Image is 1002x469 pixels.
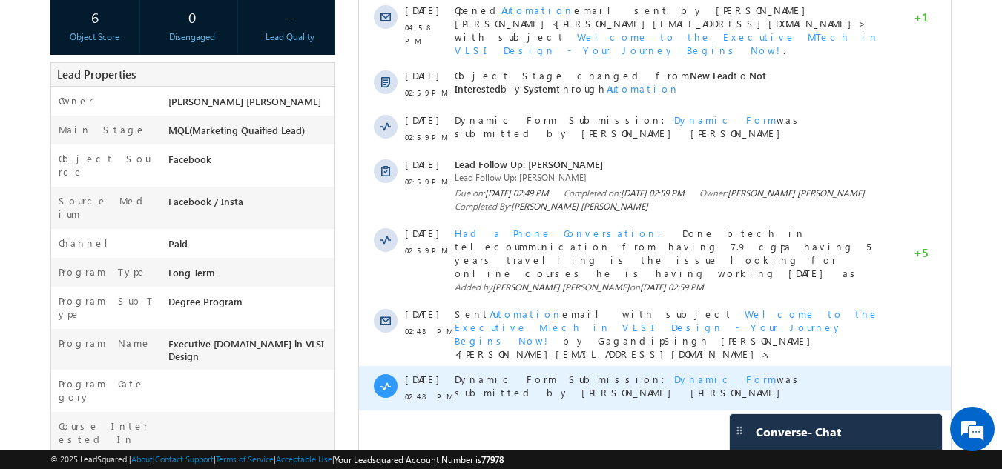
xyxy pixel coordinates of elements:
span: Dynamic Form [315,454,418,467]
label: Program Type [59,265,147,279]
span: [DATE] [46,150,79,164]
div: 0 [151,3,234,30]
span: Lead Properties [57,67,136,82]
span: Had a Phone Conversation [96,308,312,321]
span: Time [223,11,243,33]
span: Added by on [96,362,529,376]
span: [PERSON_NAME] [PERSON_NAME] [134,363,271,374]
div: Sales Activity,Program,Email Bounced,Email Link Clicked,Email Marked Spam & 72 more.. [74,12,185,34]
span: Dynamic Form Submission: was submitted by [PERSON_NAME] [PERSON_NAME] [96,195,529,222]
a: Terms of Service [216,454,274,464]
div: Earlier This Week [15,58,95,71]
span: [DATE] 02:59 PM [262,269,326,280]
span: [DATE] [46,454,79,468]
div: Long Term [165,265,335,286]
label: Course Interested In [59,419,154,446]
a: Acceptable Use [276,454,332,464]
label: Program SubType [59,294,154,321]
div: Paid [165,236,335,257]
span: 02:59 PM [46,256,90,270]
span: Sent email with subject [96,389,374,402]
span: Done btech in telecoummunication from having 7.9 cgpa having 5 years travelling is the issue look... [96,308,524,374]
div: 6 [54,3,136,30]
div: Object Score [54,30,136,44]
span: © 2025 LeadSquared | | | | | [50,453,504,467]
img: d_60004797649_company_0_60004797649 [25,78,62,97]
div: Executive [DOMAIN_NAME] in VLSI Design [165,336,335,370]
span: Welcome to the Executive MTech in VLSI Design - Your Journey Begins Now! [96,389,520,428]
span: [DATE] [46,239,79,253]
label: Object Source [59,152,154,179]
label: Program Name [59,336,151,350]
div: -- [248,3,331,30]
span: 02:59 PM [46,325,90,339]
span: [PERSON_NAME] [PERSON_NAME] [152,282,289,293]
span: . [96,112,520,138]
span: [DATE] 02:49 PM [126,269,190,280]
label: Program Category [59,377,154,404]
a: About [131,454,153,464]
label: Channel [59,236,119,250]
span: Completed on: [205,268,326,282]
span: [DATE] 02:59 PM [281,363,345,374]
span: [PERSON_NAME] [PERSON_NAME] [168,95,321,107]
span: Object Stage changed from to by through [96,150,407,176]
img: carter-drag [734,425,745,436]
span: 02:59 PM [46,167,90,181]
span: System [165,164,197,176]
div: MQL(Marketing Quaified Lead) [165,123,335,144]
span: Your Leadsquared Account Number is [334,454,504,465]
div: Facebook / Insta [165,194,335,215]
span: Automation [248,164,320,176]
div: Chat with us now [77,78,249,97]
span: 77978 [481,454,504,465]
em: Start Chat [202,364,269,384]
span: [PERSON_NAME] [PERSON_NAME] [369,269,506,280]
label: Source Medium [59,194,154,221]
span: Welcome to the Executive MTech in VLSI Design - Your Journey Begins Now! [96,112,520,138]
div: Lead Quality [248,30,331,44]
label: Main Stage [59,123,146,136]
textarea: Type your message and hit 'Enter' [19,137,271,351]
span: +1 [555,92,570,110]
div: Degree Program [165,294,335,315]
span: [DATE] [46,85,79,99]
span: New Lead [331,150,375,163]
span: Automation [142,85,215,98]
span: [DATE] [46,389,79,402]
span: Completed By: [96,282,289,295]
div: Disengaged [151,30,234,44]
div: by GagandipSingh [PERSON_NAME]<[PERSON_NAME][EMAIL_ADDRESS][DOMAIN_NAME]>. [96,389,529,441]
span: 02:59 PM [46,212,90,225]
div: All Time [255,16,285,30]
span: [DATE] [46,308,79,322]
span: Lead Follow Up: [PERSON_NAME] [96,239,529,253]
span: Opened email sent by [PERSON_NAME] [PERSON_NAME]<[PERSON_NAME][EMAIL_ADDRESS][DOMAIN_NAME]> with ... [96,85,504,124]
span: [DATE] [46,195,79,208]
div: Facebook [165,152,335,173]
span: 02:48 PM [46,406,90,419]
span: Converse - Chat [756,425,841,439]
span: Activity Type [15,11,66,33]
span: Not Interested [96,150,407,176]
span: Due on: [96,268,190,282]
span: 04:58 PM [46,102,90,129]
span: Automation [131,389,203,402]
a: Contact Support [155,454,214,464]
span: Dynamic Form [315,195,418,207]
span: Owner: [340,268,506,282]
label: Owner [59,94,93,107]
div: Minimize live chat window [243,7,279,43]
span: +5 [555,327,570,345]
div: 77 Selected [78,16,120,30]
span: Lead Follow Up: [PERSON_NAME] [96,253,529,266]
